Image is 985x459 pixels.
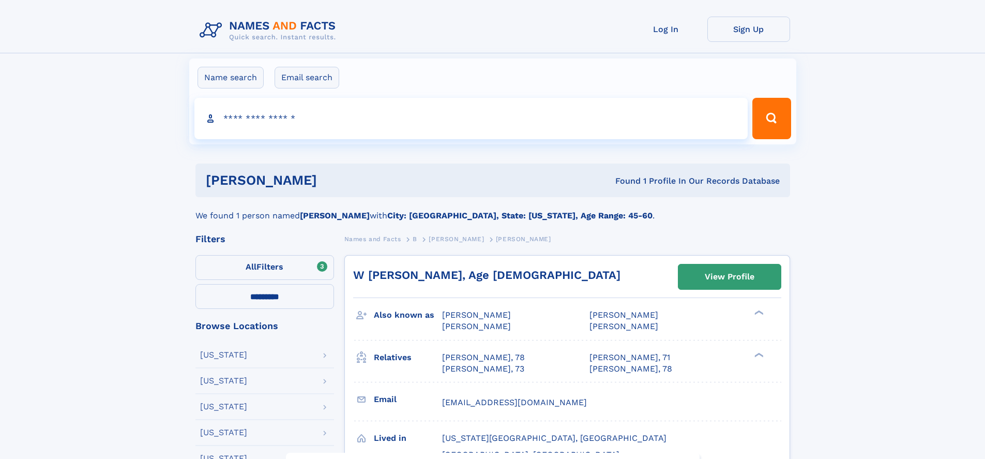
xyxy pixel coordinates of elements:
[678,264,781,289] a: View Profile
[198,67,264,88] label: Name search
[707,17,790,42] a: Sign Up
[752,351,764,358] div: ❯
[442,433,666,443] span: [US_STATE][GEOGRAPHIC_DATA], [GEOGRAPHIC_DATA]
[353,269,620,282] a: W [PERSON_NAME], Age [DEMOGRAPHIC_DATA]
[206,174,466,187] h1: [PERSON_NAME]
[496,235,551,243] span: [PERSON_NAME]
[625,17,707,42] a: Log In
[200,351,247,359] div: [US_STATE]
[442,310,511,320] span: [PERSON_NAME]
[387,211,653,220] b: City: [GEOGRAPHIC_DATA], State: [US_STATE], Age Range: 45-60
[246,262,256,272] span: All
[752,309,764,316] div: ❯
[413,235,417,243] span: B
[429,232,484,245] a: [PERSON_NAME]
[442,321,511,331] span: [PERSON_NAME]
[752,98,791,139] button: Search Button
[589,363,672,375] a: [PERSON_NAME], 78
[200,428,247,437] div: [US_STATE]
[442,352,525,363] a: [PERSON_NAME], 78
[413,232,417,245] a: B
[589,321,658,331] span: [PERSON_NAME]
[195,234,334,244] div: Filters
[705,265,754,289] div: View Profile
[300,211,370,220] b: [PERSON_NAME]
[195,197,790,222] div: We found 1 person named with .
[429,235,484,243] span: [PERSON_NAME]
[374,430,442,447] h3: Lived in
[442,363,524,375] a: [PERSON_NAME], 73
[374,391,442,408] h3: Email
[195,17,344,45] img: Logo Names and Facts
[589,310,658,320] span: [PERSON_NAME]
[466,175,780,187] div: Found 1 Profile In Our Records Database
[200,403,247,411] div: [US_STATE]
[589,352,670,363] a: [PERSON_NAME], 71
[200,377,247,385] div: [US_STATE]
[275,67,339,88] label: Email search
[195,321,334,331] div: Browse Locations
[442,397,587,407] span: [EMAIL_ADDRESS][DOMAIN_NAME]
[374,349,442,366] h3: Relatives
[344,232,401,245] a: Names and Facts
[194,98,748,139] input: search input
[195,255,334,280] label: Filters
[374,306,442,324] h3: Also known as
